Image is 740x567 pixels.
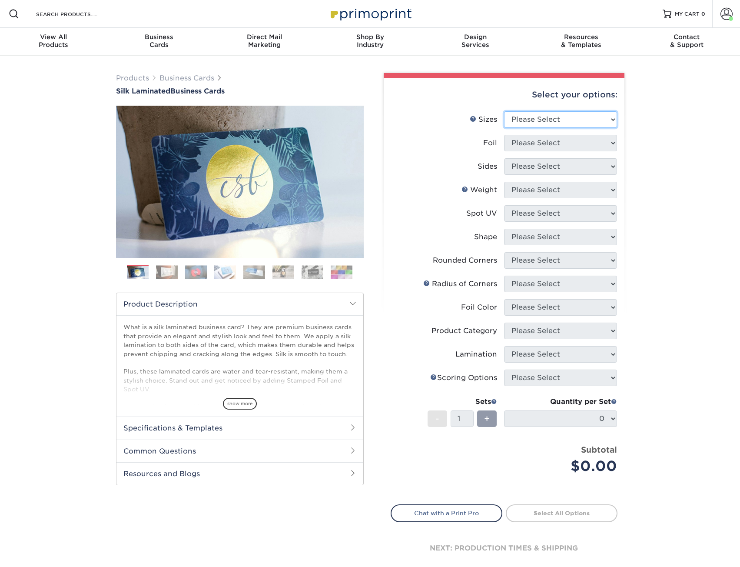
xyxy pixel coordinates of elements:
[428,397,497,407] div: Sets
[466,208,497,219] div: Spot UV
[106,28,212,56] a: BusinessCards
[634,33,740,49] div: & Support
[504,397,617,407] div: Quantity per Set
[243,265,265,279] img: Business Cards 05
[116,462,363,485] h2: Resources and Blogs
[474,232,497,242] div: Shape
[528,33,634,49] div: & Templates
[317,33,423,49] div: Industry
[484,412,490,425] span: +
[461,302,497,313] div: Foil Color
[511,456,617,477] div: $0.00
[478,161,497,172] div: Sides
[116,293,363,315] h2: Product Description
[116,87,364,95] h1: Business Cards
[461,185,497,195] div: Weight
[317,28,423,56] a: Shop ByIndustry
[116,417,363,439] h2: Specifications & Templates
[423,33,528,49] div: Services
[127,262,149,283] img: Business Cards 01
[116,87,170,95] span: Silk Laminated
[106,33,212,49] div: Cards
[634,33,740,41] span: Contact
[1,28,106,56] a: View AllProducts
[701,11,705,17] span: 0
[116,58,364,306] img: Silk Laminated 01
[272,265,294,279] img: Business Cards 06
[433,255,497,266] div: Rounded Corners
[223,398,257,410] span: show more
[2,540,74,564] iframe: Google Customer Reviews
[212,33,317,49] div: Marketing
[435,412,439,425] span: -
[528,33,634,41] span: Resources
[185,265,207,279] img: Business Cards 03
[423,28,528,56] a: DesignServices
[214,265,236,279] img: Business Cards 04
[302,265,323,279] img: Business Cards 07
[675,10,700,18] span: MY CART
[331,265,352,279] img: Business Cards 08
[106,33,212,41] span: Business
[506,504,617,522] a: Select All Options
[430,373,497,383] div: Scoring Options
[212,33,317,41] span: Direct Mail
[423,279,497,289] div: Radius of Corners
[431,326,497,336] div: Product Category
[634,28,740,56] a: Contact& Support
[483,138,497,148] div: Foil
[581,445,617,454] strong: Subtotal
[423,33,528,41] span: Design
[470,114,497,125] div: Sizes
[391,78,617,111] div: Select your options:
[1,33,106,41] span: View All
[116,440,363,462] h2: Common Questions
[391,504,502,522] a: Chat with a Print Pro
[528,28,634,56] a: Resources& Templates
[35,9,120,19] input: SEARCH PRODUCTS.....
[212,28,317,56] a: Direct MailMarketing
[1,33,106,49] div: Products
[455,349,497,360] div: Lamination
[317,33,423,41] span: Shop By
[123,323,356,464] p: What is a silk laminated business card? They are premium business cards that provide an elegant a...
[327,4,414,23] img: Primoprint
[116,74,149,82] a: Products
[116,87,364,95] a: Silk LaminatedBusiness Cards
[156,265,178,279] img: Business Cards 02
[159,74,214,82] a: Business Cards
